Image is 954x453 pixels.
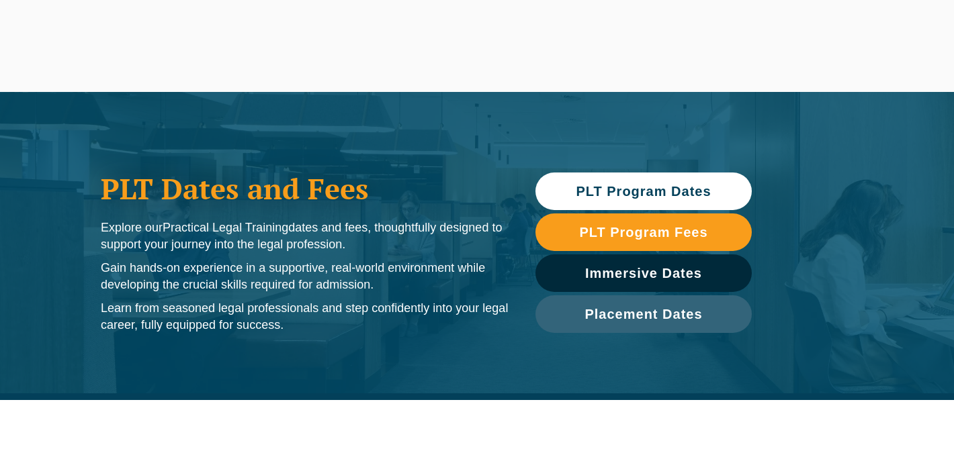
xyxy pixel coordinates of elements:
[585,266,702,280] span: Immersive Dates
[101,172,509,205] h1: PLT Dates and Fees
[101,300,509,334] p: Learn from seasoned legal professionals and step confidently into your legal career, fully equipp...
[576,185,711,198] span: PLT Program Dates
[163,221,288,234] span: Practical Legal Training
[101,260,509,293] p: Gain hands-on experience in a supportive, real-world environment while developing the crucial ski...
[579,225,707,239] span: PLT Program Fees
[535,254,752,292] a: Immersive Dates
[535,172,752,210] a: PLT Program Dates
[535,295,752,333] a: Placement Dates
[584,307,702,321] span: Placement Dates
[101,219,509,253] p: Explore our dates and fees, thoughtfully designed to support your journey into the legal profession.
[535,213,752,251] a: PLT Program Fees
